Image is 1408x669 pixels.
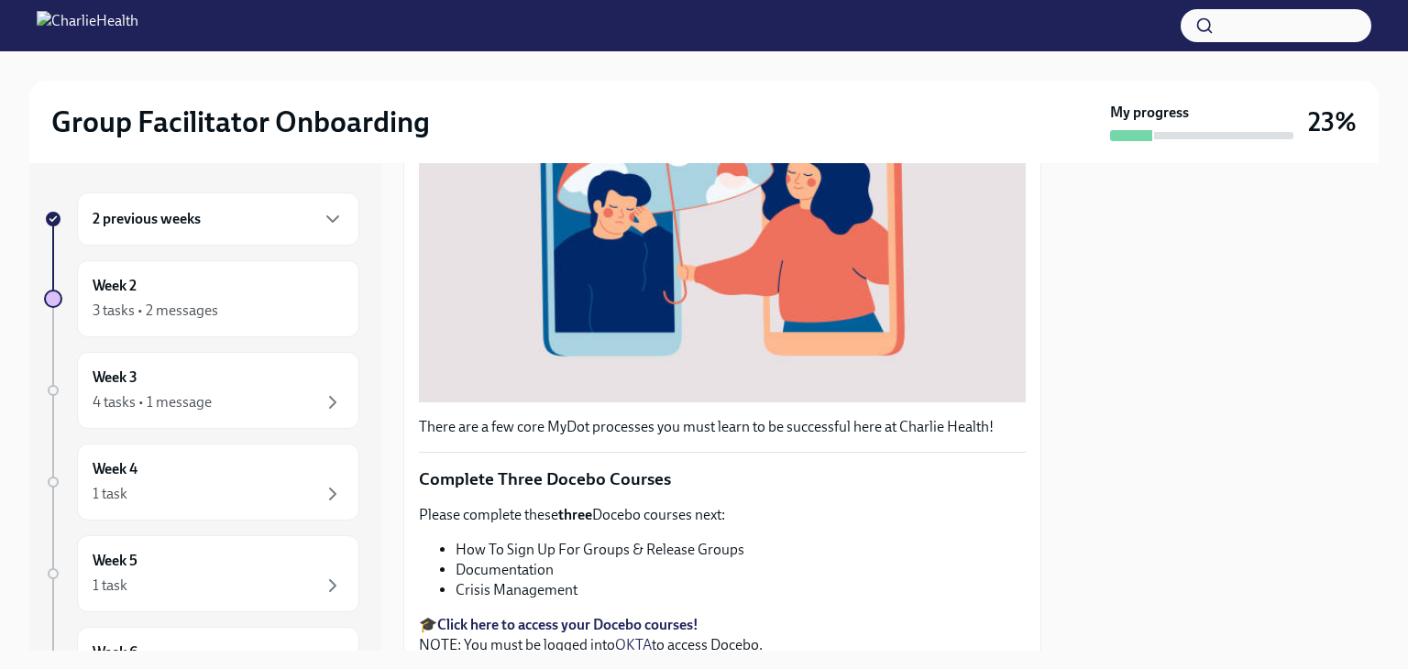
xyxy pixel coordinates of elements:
[44,352,359,429] a: Week 34 tasks • 1 message
[419,467,1026,491] p: Complete Three Docebo Courses
[93,301,218,321] div: 3 tasks • 2 messages
[93,551,137,571] h6: Week 5
[437,616,698,633] a: Click here to access your Docebo courses!
[77,192,359,246] div: 2 previous weeks
[44,444,359,521] a: Week 41 task
[37,11,138,40] img: CharlieHealth
[93,209,201,229] h6: 2 previous weeks
[93,459,137,479] h6: Week 4
[456,580,1026,600] li: Crisis Management
[44,260,359,337] a: Week 23 tasks • 2 messages
[615,636,652,653] a: OKTA
[1308,105,1357,138] h3: 23%
[558,506,592,523] strong: three
[93,642,137,663] h6: Week 6
[456,540,1026,560] li: How To Sign Up For Groups & Release Groups
[419,505,1026,525] p: Please complete these Docebo courses next:
[1110,103,1189,123] strong: My progress
[93,576,127,596] div: 1 task
[419,417,1026,437] p: There are a few core MyDot processes you must learn to be successful here at Charlie Health!
[44,535,359,612] a: Week 51 task
[93,276,137,296] h6: Week 2
[419,615,1026,655] p: 🎓 NOTE: You must be logged into to access Docebo.
[93,367,137,388] h6: Week 3
[93,484,127,504] div: 1 task
[51,104,430,140] h2: Group Facilitator Onboarding
[93,392,212,412] div: 4 tasks • 1 message
[456,560,1026,580] li: Documentation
